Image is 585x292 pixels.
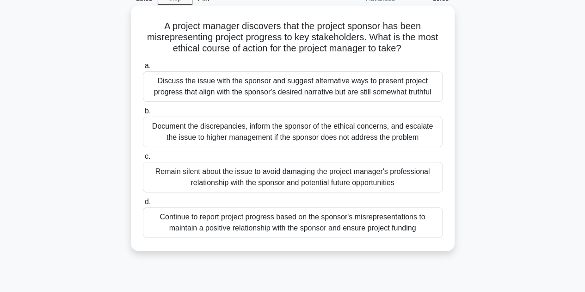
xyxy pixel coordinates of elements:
[143,71,443,102] div: Discuss the issue with the sponsor and suggest alternative ways to present project progress that ...
[143,207,443,238] div: Continue to report project progress based on the sponsor's misrepresentations to maintain a posit...
[145,152,150,160] span: c.
[145,107,151,115] span: b.
[143,117,443,147] div: Document the discrepancies, inform the sponsor of the ethical concerns, and escalate the issue to...
[143,162,443,193] div: Remain silent about the issue to avoid damaging the project manager's professional relationship w...
[142,20,443,55] h5: A project manager discovers that the project sponsor has been misrepresenting project progress to...
[145,62,151,69] span: a.
[145,198,151,205] span: d.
